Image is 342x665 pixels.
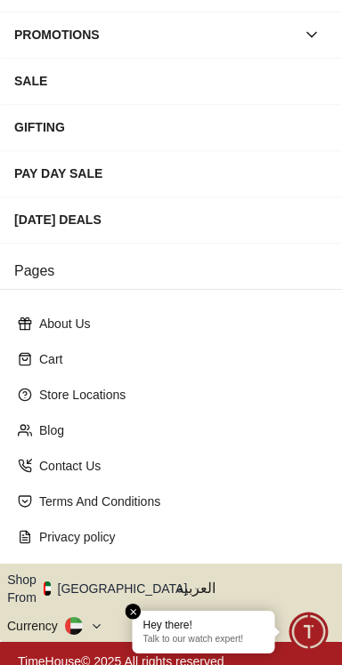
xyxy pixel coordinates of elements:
[39,493,317,510] p: Terms And Conditions
[176,571,335,606] button: العربية
[14,65,328,97] div: SALE
[39,386,317,404] p: Store Locations
[126,604,142,620] em: Close tooltip
[289,613,329,652] div: Chat Widget
[7,571,200,606] button: Shop From[GEOGRAPHIC_DATA]
[176,578,335,599] span: العربية
[39,421,317,439] p: Blog
[44,581,51,596] img: United Arab Emirates
[39,315,317,332] p: About Us
[7,617,65,635] div: Currency
[14,157,328,189] div: PAY DAY SALE
[14,19,296,51] div: PROMOTIONS
[143,618,265,632] div: Hey there!
[39,350,317,368] p: Cart
[143,634,265,646] p: Talk to our watch expert!
[39,457,317,475] p: Contact Us
[14,204,328,236] div: [DATE] DEALS
[39,528,317,546] p: Privacy policy
[14,111,328,143] div: GIFTING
